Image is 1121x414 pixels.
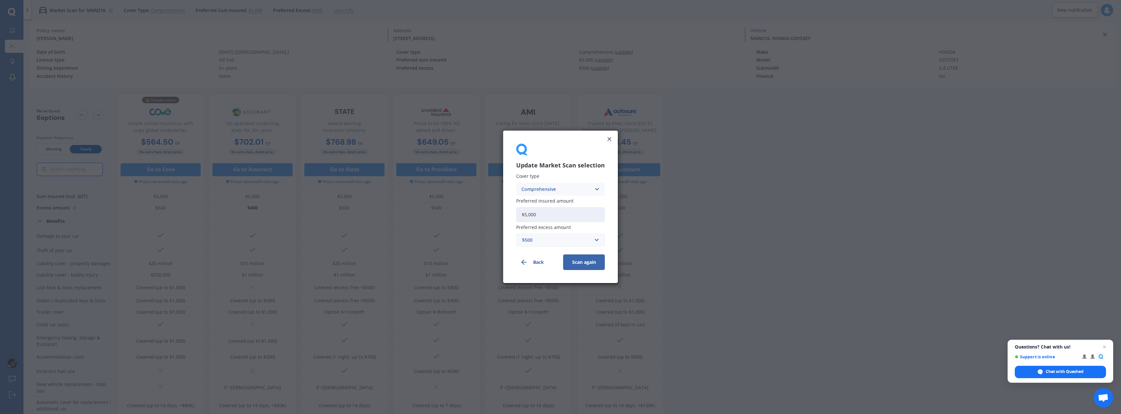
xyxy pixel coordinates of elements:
[563,255,605,270] button: Scan again
[1100,343,1108,351] span: Close chat
[516,198,574,204] span: Preferred insured amount
[1094,388,1113,407] div: Open chat
[516,162,605,169] h3: Update Market Scan selection
[516,207,605,222] input: Enter amount
[1015,366,1106,378] div: Chat with Quashed
[522,237,591,244] div: $500
[521,186,591,193] div: Comprehensive
[516,173,539,179] span: Cover type
[516,224,571,231] span: Preferred excess amount
[1015,354,1078,359] span: Support is online
[516,255,558,270] button: Back
[1046,369,1084,375] span: Chat with Quashed
[1015,344,1106,350] span: Questions? Chat with us!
